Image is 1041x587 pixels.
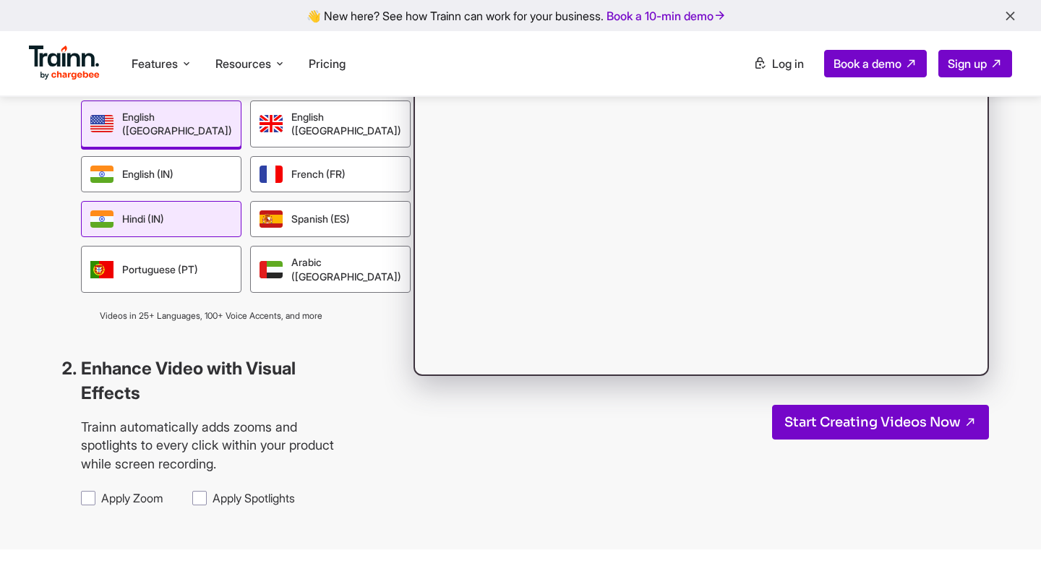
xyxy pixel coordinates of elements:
[90,210,113,228] img: hindi | Trainn
[81,356,341,405] h3: Enhance Video with Visual Effects
[81,310,341,322] p: Videos in 25+ Languages, 100+ Voice Accents, and more
[90,261,113,278] img: portugese | Trainn
[260,115,283,132] img: uk english | Trainn
[604,6,729,26] a: Book a 10-min demo
[260,210,283,228] img: spanish | Trainn
[260,261,283,278] img: arabic | Trainn
[29,46,100,80] img: Trainn Logo
[132,56,178,72] span: Features
[309,56,346,71] a: Pricing
[215,56,271,72] span: Resources
[90,115,113,132] img: us english | Trainn
[81,201,241,237] div: Hindi (IN)
[81,156,241,192] div: English (IN)
[81,100,241,147] div: English ([GEOGRAPHIC_DATA])
[90,166,113,183] img: indian english | Trainn
[101,490,163,506] span: Apply Zoom
[81,246,241,293] div: Portuguese (PT)
[250,100,411,147] div: English ([GEOGRAPHIC_DATA])
[717,23,1041,587] iframe: Chat Widget
[81,418,341,473] p: Trainn automatically adds zooms and spotlights to every click within your product while screen re...
[250,246,411,293] div: Arabic ([GEOGRAPHIC_DATA])
[260,166,283,183] img: french | Trainn
[9,9,1032,22] div: 👋 New here? See how Trainn can work for your business.
[213,490,295,506] span: Apply Spotlights
[250,201,411,237] div: Spanish (ES)
[250,156,411,192] div: French (FR)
